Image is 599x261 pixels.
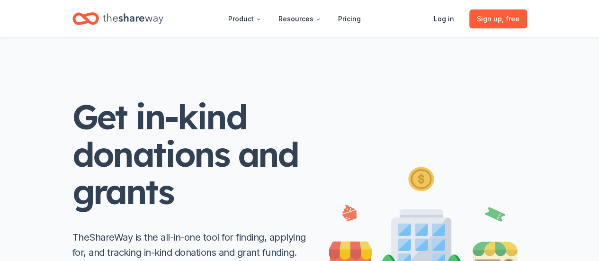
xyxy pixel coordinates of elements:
[331,9,368,28] a: Pricing
[477,13,519,25] span: Sign up
[426,9,462,28] a: Log in
[271,9,329,28] button: Resources
[502,15,519,23] span: , free
[221,8,368,30] nav: Main
[469,9,527,28] a: Sign up, free
[72,230,309,260] p: TheShareWay is the all-in-one tool for finding, applying for, and tracking in-kind donations and ...
[72,8,163,30] a: Home
[72,98,309,211] h1: Get in-kind donations and grants
[221,9,269,28] button: Product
